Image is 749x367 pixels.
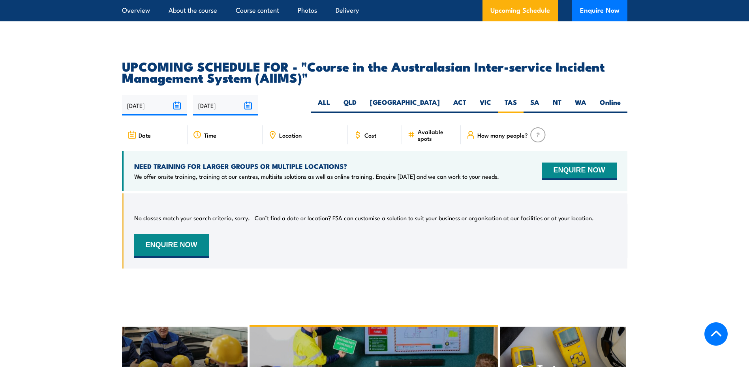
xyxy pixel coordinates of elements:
[311,98,337,113] label: ALL
[134,214,250,222] p: No classes match your search criteria, sorry.
[418,128,455,142] span: Available spots
[524,98,546,113] label: SA
[193,95,258,115] input: To date
[139,132,151,138] span: Date
[279,132,302,138] span: Location
[122,61,627,83] h2: UPCOMING SCHEDULE FOR - "Course in the Australasian Inter-service Incident Management System (AII...
[363,98,447,113] label: [GEOGRAPHIC_DATA]
[542,163,616,180] button: ENQUIRE NOW
[204,132,216,138] span: Time
[593,98,627,113] label: Online
[568,98,593,113] label: WA
[447,98,473,113] label: ACT
[134,162,499,170] h4: NEED TRAINING FOR LARGER GROUPS OR MULTIPLE LOCATIONS?
[337,98,363,113] label: QLD
[134,172,499,180] p: We offer onsite training, training at our centres, multisite solutions as well as online training...
[473,98,498,113] label: VIC
[546,98,568,113] label: NT
[477,132,528,138] span: How many people?
[134,234,209,258] button: ENQUIRE NOW
[255,214,594,222] p: Can’t find a date or location? FSA can customise a solution to suit your business or organisation...
[498,98,524,113] label: TAS
[122,95,187,115] input: From date
[364,132,376,138] span: Cost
